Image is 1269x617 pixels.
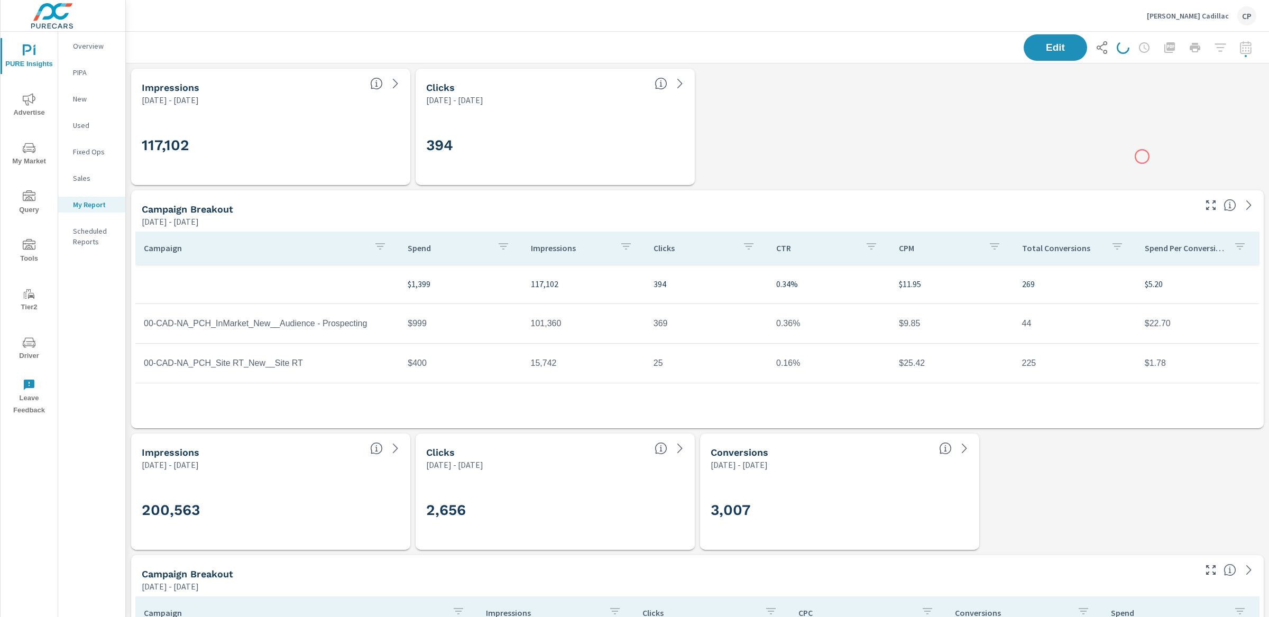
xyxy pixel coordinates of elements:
[1240,561,1257,578] a: See more details in report
[426,94,483,106] p: [DATE] - [DATE]
[4,190,54,216] span: Query
[4,239,54,265] span: Tools
[58,117,125,133] div: Used
[135,310,399,337] td: 00-CAD-NA_PCH_InMarket_New__Audience - Prospecting
[142,447,199,458] h5: Impressions
[711,458,768,471] p: [DATE] - [DATE]
[408,243,488,253] p: Spend
[1136,350,1259,376] td: $1.78
[654,243,734,253] p: Clicks
[1224,564,1236,576] span: This is a summary of PMAX performance results by campaign. Each column can be sorted.
[58,170,125,186] div: Sales
[522,310,645,337] td: 101,360
[531,243,611,253] p: Impressions
[939,442,952,455] span: Total Conversions include Actions, Leads and Unmapped.
[73,146,117,157] p: Fixed Ops
[1147,11,1229,21] p: [PERSON_NAME] Cadillac
[4,336,54,362] span: Driver
[58,144,125,160] div: Fixed Ops
[142,458,199,471] p: [DATE] - [DATE]
[531,278,637,290] p: 117,102
[58,223,125,250] div: Scheduled Reports
[73,120,117,131] p: Used
[142,136,400,154] h3: 117,102
[672,75,688,92] a: See more details in report
[135,350,399,376] td: 00-CAD-NA_PCH_Site RT_New__Site RT
[142,94,199,106] p: [DATE] - [DATE]
[1145,278,1250,290] p: $5.20
[1014,310,1136,337] td: 44
[73,173,117,183] p: Sales
[4,379,54,417] span: Leave Feedback
[890,310,1013,337] td: $9.85
[1202,197,1219,214] button: Make Fullscreen
[655,77,667,90] span: The number of times an ad was clicked by a consumer.
[1237,6,1256,25] div: CP
[522,350,645,376] td: 15,742
[1136,310,1259,337] td: $22.70
[1224,199,1236,211] span: This is a summary of Display performance results by campaign. Each column can be sorted.
[142,215,199,228] p: [DATE] - [DATE]
[1024,34,1087,61] button: Edit
[142,204,233,215] h5: Campaign Breakout
[711,501,969,519] h3: 3,007
[426,82,455,93] h5: Clicks
[4,93,54,119] span: Advertise
[4,288,54,314] span: Tier2
[776,278,882,290] p: 0.34%
[426,458,483,471] p: [DATE] - [DATE]
[1022,278,1128,290] p: 269
[4,142,54,168] span: My Market
[655,442,667,455] span: The number of times an ad was clicked by a consumer.
[890,350,1013,376] td: $25.42
[73,226,117,247] p: Scheduled Reports
[1240,197,1257,214] a: See more details in report
[1,32,58,421] div: nav menu
[144,243,365,253] p: Campaign
[370,442,383,455] span: The number of times an ad was shown on your behalf.
[142,82,199,93] h5: Impressions
[408,278,513,290] p: $1,399
[645,350,768,376] td: 25
[399,310,522,337] td: $999
[58,197,125,213] div: My Report
[1145,243,1225,253] p: Spend Per Conversion
[654,278,759,290] p: 394
[1022,243,1102,253] p: Total Conversions
[1034,43,1077,52] span: Edit
[1202,561,1219,578] button: Make Fullscreen
[4,44,54,70] span: PURE Insights
[58,65,125,80] div: PIPA
[899,278,1005,290] p: $11.95
[768,350,890,376] td: 0.16%
[58,91,125,107] div: New
[899,243,979,253] p: CPM
[672,440,688,457] a: See more details in report
[370,77,383,90] span: The number of times an ad was shown on your behalf.
[387,440,404,457] a: See more details in report
[645,310,768,337] td: 369
[58,38,125,54] div: Overview
[426,447,455,458] h5: Clicks
[956,440,973,457] a: See more details in report
[142,501,400,519] h3: 200,563
[142,568,233,579] h5: Campaign Breakout
[1091,37,1112,58] button: Share Report
[399,350,522,376] td: $400
[387,75,404,92] a: See more details in report
[426,136,684,154] h3: 394
[73,67,117,78] p: PIPA
[776,243,857,253] p: CTR
[426,501,684,519] h3: 2,656
[73,199,117,210] p: My Report
[73,94,117,104] p: New
[711,447,768,458] h5: Conversions
[142,580,199,593] p: [DATE] - [DATE]
[1014,350,1136,376] td: 225
[768,310,890,337] td: 0.36%
[73,41,117,51] p: Overview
